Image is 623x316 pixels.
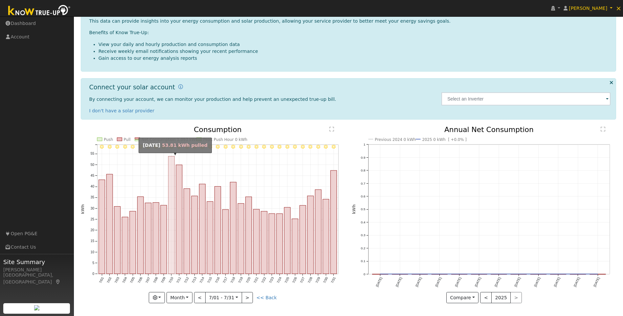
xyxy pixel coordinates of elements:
text: [DATE] [494,277,501,287]
i: 7/28 - Clear [309,145,313,149]
text: 7/23 [269,277,275,284]
text: 7/04 [122,277,127,284]
text: Previous 2024 0 kWh [375,137,416,142]
a: I don't have a solar provider [89,108,155,113]
rect: onclick="" [230,182,236,274]
i: 7/03 - MostlyClear [115,145,119,149]
rect: onclick="" [129,211,136,274]
button: 2025 [491,292,511,303]
text: [DATE] [553,277,561,287]
i: 7/01 - Clear [100,145,104,149]
text: Annual Net Consumption [444,125,534,134]
rect: onclick="" [238,204,244,274]
text: 7/30 [323,277,329,284]
button: Month [167,292,192,303]
text: 7/17 [222,277,228,284]
text: 20 [90,229,94,232]
text: kWh [80,204,85,214]
text: [DATE] [415,277,422,287]
text: 45 [90,174,94,177]
text: 7/15 [207,277,212,284]
span: This data can provide insights into your energy consumption and solar production, allowing your s... [89,18,451,24]
rect: onclick="" [122,217,128,274]
text: 7/22 [261,277,267,284]
text: 7/29 [315,277,321,284]
rect: onclick="" [184,189,190,274]
text: 7/01 [98,277,104,284]
i: 7/31 - Clear [332,145,336,149]
text: 7/31 [330,277,336,284]
text: 0.7 [361,182,365,185]
a: Map [55,279,61,284]
text: 1 [364,143,366,146]
i: 7/27 - MostlyClear [301,145,305,149]
text: 0.3 [361,234,365,237]
rect: onclick="" [137,197,144,274]
text: 7/03 [114,277,120,284]
li: Gain access to our energy analysis reports [99,55,611,62]
text: 30 [90,207,94,210]
circle: onclick="" [577,273,579,276]
i: 7/16 - Clear [216,145,220,149]
circle: onclick="" [399,273,401,276]
circle: onclick="" [498,273,500,276]
text: 0.4 [361,220,365,224]
rect: onclick="" [176,165,182,274]
text: [DATE] [573,277,581,287]
text: 7/16 [214,277,220,284]
circle: onclick="" [379,273,381,276]
text: 7/13 [191,277,197,284]
circle: onclick="" [517,273,520,276]
span: Site Summary [3,258,70,266]
text: kWh [351,204,356,214]
text: 0.6 [361,194,365,198]
text: 7/10 [168,277,174,284]
text: 50 [90,163,94,167]
rect: onclick="" [253,209,259,274]
text: 0.5 [361,208,365,211]
span: By connecting your account, we can monitor your production and help prevent an unexpected true-up... [89,97,336,102]
circle: onclick="" [478,273,480,276]
rect: onclick="" [315,190,322,274]
text: [DATE] [375,277,383,287]
rect: onclick="" [300,206,306,274]
rect: onclick="" [323,199,329,274]
span: 53.81 kWh pulled [162,143,208,148]
i: 7/26 - MostlyClear [293,145,297,149]
text: Pull [123,137,130,142]
button: < [480,292,492,303]
div: [GEOGRAPHIC_DATA], [GEOGRAPHIC_DATA] [3,272,70,285]
text: 7/08 [152,277,158,284]
text: [DATE] [454,277,462,287]
li: Receive weekly email notifications showing your recent performance [99,48,611,55]
rect: onclick="" [161,205,167,274]
text: 40 [90,185,94,189]
rect: onclick="" [106,174,113,274]
text: 2025 0 kWh [ +0.0% ] [422,137,466,142]
input: Select an Inverter [441,92,611,105]
text: 7/09 [160,277,166,284]
text: 35 [90,196,94,199]
i: 7/20 - Clear [247,145,251,149]
text: 0.9 [361,156,365,159]
text: 7/28 [307,277,313,284]
rect: onclick="" [261,212,267,274]
circle: onclick="" [458,273,460,276]
i: 7/15 - Clear [208,145,212,149]
text: [DATE] [434,277,442,287]
div: [PERSON_NAME] [3,266,70,273]
i: 7/21 - Clear [255,145,258,149]
text: 7/25 [284,277,290,284]
text: 7/12 [184,277,189,284]
span: [PERSON_NAME] [569,6,607,11]
circle: onclick="" [438,273,441,276]
button: > [242,292,253,303]
i: 7/22 - Clear [262,145,266,149]
text: 7/19 [237,277,243,284]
